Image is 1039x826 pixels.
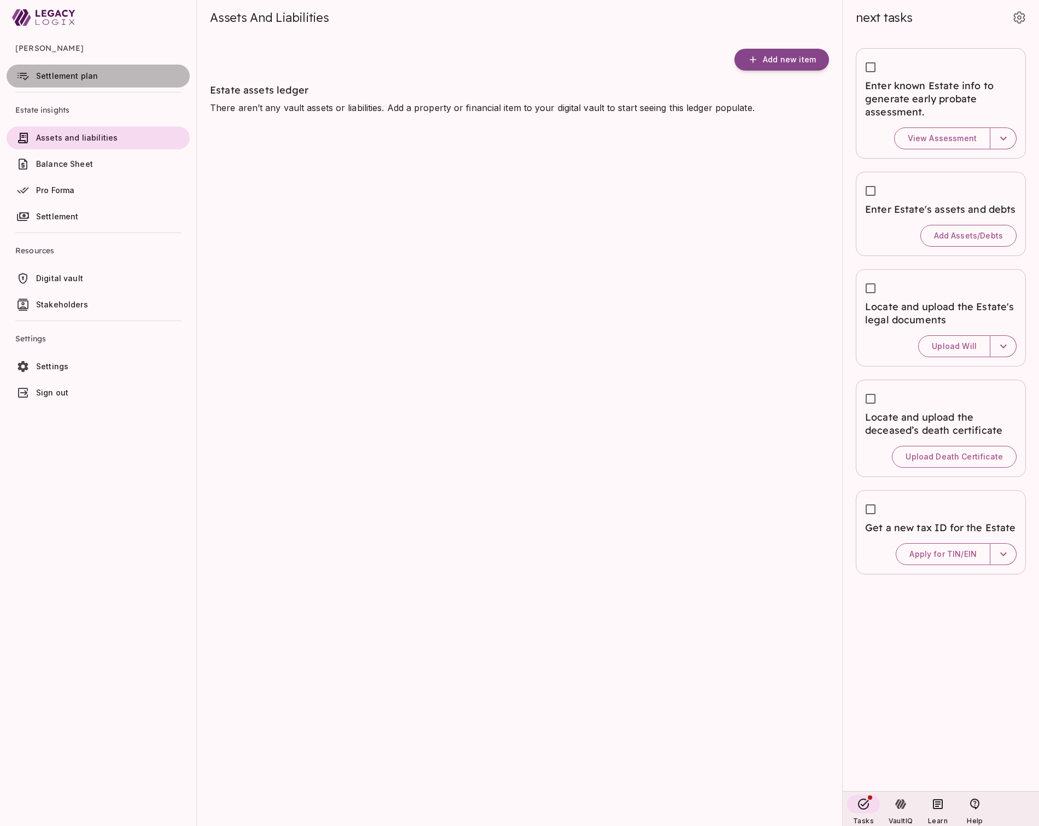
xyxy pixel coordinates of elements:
span: Upload Will [932,341,977,351]
span: Get a new tax ID for the Estate [865,521,1017,534]
span: View Assessment [908,133,977,143]
a: Assets and liabilities [7,126,190,149]
a: Settlement plan [7,65,190,88]
span: next tasks [856,10,913,25]
span: Digital vault [36,274,83,283]
button: Upload Death Certificate [892,446,1017,468]
a: Digital vault [7,267,190,290]
a: Sign out [7,381,190,404]
span: Settings [36,362,68,371]
span: Enter Estate's assets and debts [865,203,1017,216]
a: Balance Sheet [7,153,190,176]
span: Resources [15,237,181,264]
span: Stakeholders [36,300,88,309]
a: Pro Forma [7,179,190,202]
span: Learn [928,817,948,825]
a: Settings [7,355,190,378]
button: Apply for TIN/EIN [896,543,990,565]
span: Add new item [763,55,816,65]
span: Sign out [36,388,68,397]
span: Pro Forma [36,185,74,195]
a: Settlement [7,205,190,228]
span: Estate insights [15,97,181,123]
div: Enter Estate's assets and debtsAdd Assets/Debts [856,172,1026,256]
div: Locate and upload the deceased’s death certificateUpload Death Certificate [856,380,1026,477]
span: VaultIQ [889,817,913,825]
span: Assets And Liabilities [210,10,329,25]
span: Add Assets/Debts [934,231,1003,241]
span: Settings [15,325,181,352]
span: Locate and upload the deceased’s death certificate [865,411,1017,437]
div: Locate and upload the Estate's legal documentsUpload Will [856,269,1026,367]
span: Assets and liabilities [36,133,118,142]
span: Balance Sheet [36,159,93,168]
span: Settlement plan [36,71,98,80]
span: Tasks [853,817,874,825]
button: Add Assets/Debts [920,225,1017,247]
span: Locate and upload the Estate's legal documents [865,300,1017,327]
a: Stakeholders [7,293,190,316]
span: Help [967,817,983,825]
span: Apply for TIN/EIN [909,549,977,559]
button: View Assessment [894,127,990,149]
span: Upload Death Certificate [906,452,1003,462]
span: Estate assets ledger [210,84,308,96]
button: Upload Will [918,335,990,357]
span: [PERSON_NAME] [15,35,181,61]
div: Enter known Estate info to generate early probate assessment.View Assessment [856,48,1026,159]
span: Settlement [36,212,79,221]
span: There aren’t any vault assets or liabilities. Add a property or financial item to your digital va... [210,102,755,113]
div: Get a new tax ID for the EstateApply for TIN/EIN [856,490,1026,574]
span: Enter known Estate info to generate early probate assessment. [865,79,1017,119]
button: Add new item [734,49,829,71]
